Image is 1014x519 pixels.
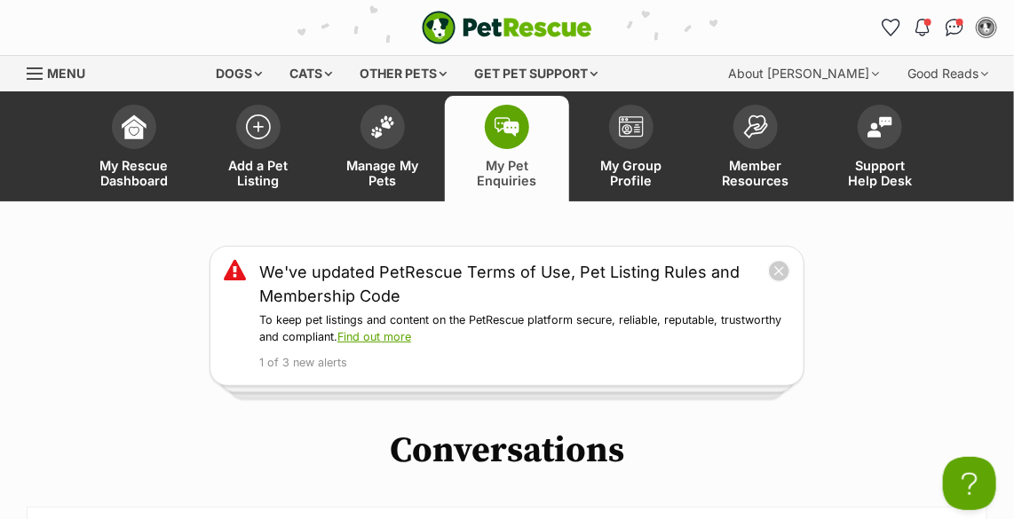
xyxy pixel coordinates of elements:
div: Get pet support [462,56,610,91]
span: Add a Pet Listing [218,158,298,188]
a: Add a Pet Listing [196,96,321,201]
img: chat-41dd97257d64d25036548639549fe6c8038ab92f7586957e7f3b1b290dea8141.svg [946,19,964,36]
button: close [768,260,790,282]
a: Menu [27,56,98,88]
span: My Pet Enquiries [467,158,547,188]
img: Mags Hamilton profile pic [978,19,995,36]
a: My Pet Enquiries [445,96,569,201]
div: Cats [277,56,345,91]
span: Manage My Pets [343,158,423,188]
a: Member Resources [693,96,818,201]
a: PetRescue [422,11,592,44]
div: About [PERSON_NAME] [716,56,891,91]
iframe: Help Scout Beacon - Open [943,457,996,510]
span: Member Resources [716,158,796,188]
img: help-desk-icon-fdf02630f3aa405de69fd3d07c3f3aa587a6932b1a1747fa1d2bba05be0121f9.svg [867,116,892,138]
span: My Rescue Dashboard [94,158,174,188]
a: Favourites [876,13,905,42]
img: dashboard-icon-eb2f2d2d3e046f16d808141f083e7271f6b2e854fb5c12c21221c1fb7104beca.svg [122,114,147,139]
img: group-profile-icon-3fa3cf56718a62981997c0bc7e787c4b2cf8bcc04b72c1350f741eb67cf2f40e.svg [619,116,644,138]
img: add-pet-listing-icon-0afa8454b4691262ce3f59096e99ab1cd57d4a30225e0717b998d2c9b9846f56.svg [246,114,271,139]
img: logo-e224e6f780fb5917bec1dbf3a21bbac754714ae5b6737aabdf751b685950b380.svg [422,11,592,44]
a: My Group Profile [569,96,693,201]
div: Other pets [347,56,459,91]
a: Find out more [337,330,411,343]
div: Good Reads [895,56,1001,91]
a: Manage My Pets [321,96,445,201]
img: pet-enquiries-icon-7e3ad2cf08bfb03b45e93fb7055b45f3efa6380592205ae92323e6603595dc1f.svg [495,117,519,137]
p: To keep pet listings and content on the PetRescue platform secure, reliable, reputable, trustwort... [259,312,790,346]
img: member-resources-icon-8e73f808a243e03378d46382f2149f9095a855e16c252ad45f914b54edf8863c.svg [743,114,768,138]
span: Menu [47,66,85,81]
button: Notifications [908,13,937,42]
a: We've updated PetRescue Terms of Use, Pet Listing Rules and Membership Code [259,260,768,308]
button: My account [972,13,1001,42]
p: 1 of 3 new alerts [259,355,790,372]
a: My Rescue Dashboard [72,96,196,201]
a: Support Help Desk [818,96,942,201]
img: notifications-46538b983faf8c2785f20acdc204bb7945ddae34d4c08c2a6579f10ce5e182be.svg [915,19,930,36]
a: Conversations [940,13,969,42]
span: Support Help Desk [840,158,920,188]
span: My Group Profile [591,158,671,188]
div: Dogs [203,56,274,91]
ul: Account quick links [876,13,1001,42]
img: manage-my-pets-icon-02211641906a0b7f246fdf0571729dbe1e7629f14944591b6c1af311fb30b64b.svg [370,115,395,138]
